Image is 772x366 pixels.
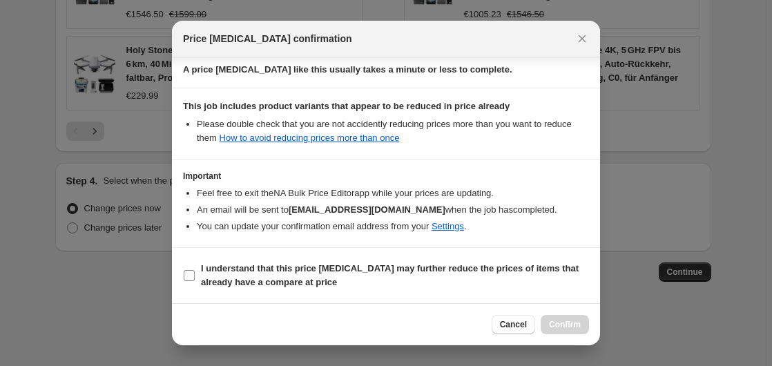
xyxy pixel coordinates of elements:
[220,133,400,143] a: How to avoid reducing prices more than once
[183,101,510,111] b: This job includes product variants that appear to be reduced in price already
[492,315,535,334] button: Cancel
[500,319,527,330] span: Cancel
[197,220,589,233] li: You can update your confirmation email address from your .
[183,171,589,182] h3: Important
[197,186,589,200] li: Feel free to exit the NA Bulk Price Editor app while your prices are updating.
[432,221,464,231] a: Settings
[572,29,592,48] button: Close
[201,263,579,287] b: I understand that this price [MEDICAL_DATA] may further reduce the prices of items that already h...
[183,32,352,46] span: Price [MEDICAL_DATA] confirmation
[197,117,589,145] li: Please double check that you are not accidently reducing prices more than you want to reduce them
[197,203,589,217] li: An email will be sent to when the job has completed .
[289,204,445,215] b: [EMAIL_ADDRESS][DOMAIN_NAME]
[183,64,512,75] b: A price [MEDICAL_DATA] like this usually takes a minute or less to complete.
